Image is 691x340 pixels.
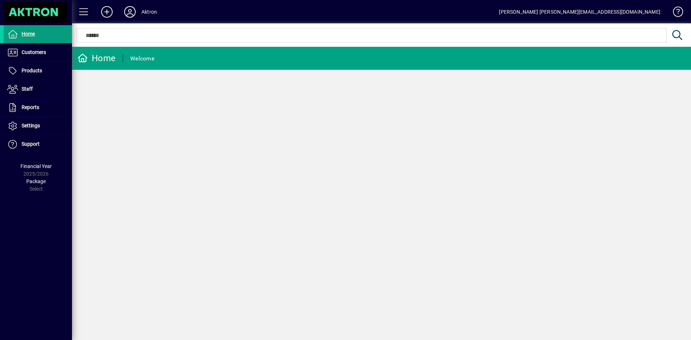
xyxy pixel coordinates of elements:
[77,53,116,64] div: Home
[22,123,40,128] span: Settings
[4,80,72,98] a: Staff
[4,117,72,135] a: Settings
[668,1,682,25] a: Knowledge Base
[22,68,42,73] span: Products
[22,86,33,92] span: Staff
[4,135,72,153] a: Support
[22,104,39,110] span: Reports
[95,5,118,18] button: Add
[130,53,154,64] div: Welcome
[4,62,72,80] a: Products
[499,6,660,18] div: [PERSON_NAME] [PERSON_NAME][EMAIL_ADDRESS][DOMAIN_NAME]
[4,99,72,117] a: Reports
[4,44,72,62] a: Customers
[21,163,52,169] span: Financial Year
[26,178,46,184] span: Package
[22,141,40,147] span: Support
[118,5,141,18] button: Profile
[22,49,46,55] span: Customers
[141,6,157,18] div: Aktron
[22,31,35,37] span: Home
